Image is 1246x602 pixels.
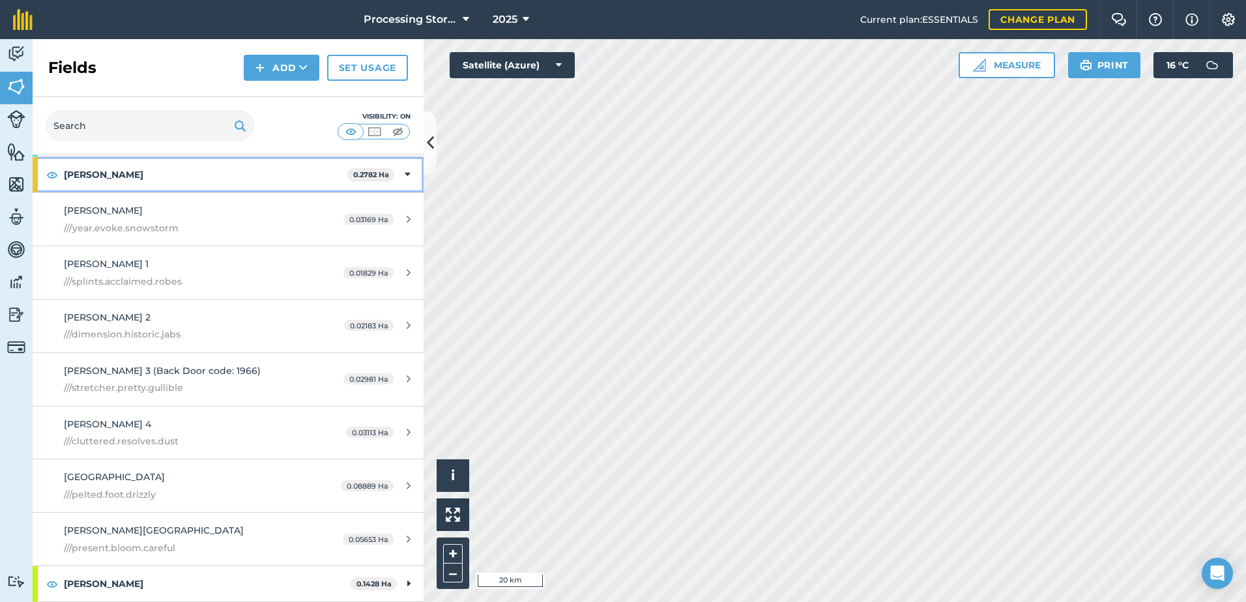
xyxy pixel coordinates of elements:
[7,272,25,292] img: svg+xml;base64,PD94bWwgdmVyc2lvbj0iMS4wIiBlbmNvZGluZz0idXRmLTgiPz4KPCEtLSBHZW5lcmF0b3I6IEFkb2JlIE...
[1148,13,1163,26] img: A question mark icon
[353,170,389,179] strong: 0.2782 Ha
[33,566,424,601] div: [PERSON_NAME]0.1428 Ha
[7,240,25,259] img: svg+xml;base64,PD94bWwgdmVyc2lvbj0iMS4wIiBlbmNvZGluZz0idXRmLTgiPz4KPCEtLSBHZW5lcmF0b3I6IEFkb2JlIE...
[959,52,1055,78] button: Measure
[343,125,359,138] img: svg+xml;base64,PHN2ZyB4bWxucz0iaHR0cDovL3d3dy53My5vcmcvMjAwMC9zdmciIHdpZHRoPSI1MCIgaGVpZ2h0PSI0MC...
[255,60,265,76] img: svg+xml;base64,PHN2ZyB4bWxucz0iaHR0cDovL3d3dy53My5vcmcvMjAwMC9zdmciIHdpZHRoPSIxNCIgaGVpZ2h0PSIyNC...
[1111,13,1127,26] img: Two speech bubbles overlapping with the left bubble in the forefront
[7,338,25,356] img: svg+xml;base64,PD94bWwgdmVyc2lvbj0iMS4wIiBlbmNvZGluZz0idXRmLTgiPz4KPCEtLSBHZW5lcmF0b3I6IEFkb2JlIE...
[446,508,460,522] img: Four arrows, one pointing top left, one top right, one bottom right and the last bottom left
[33,246,424,299] a: [PERSON_NAME] 1///splints.acclaimed.robes0.01829 Ha
[33,300,424,352] a: [PERSON_NAME] 2///dimension.historic.jabs0.02183 Ha
[46,576,58,592] img: svg+xml;base64,PHN2ZyB4bWxucz0iaHR0cDovL3d3dy53My5vcmcvMjAwMC9zdmciIHdpZHRoPSIxOCIgaGVpZ2h0PSIyNC...
[341,480,394,491] span: 0.08889 Ha
[356,579,392,588] strong: 0.1428 Ha
[64,258,149,270] span: [PERSON_NAME] 1
[64,221,309,235] span: ///year.evoke.snowstorm
[7,175,25,194] img: svg+xml;base64,PHN2ZyB4bWxucz0iaHR0cDovL3d3dy53My5vcmcvMjAwMC9zdmciIHdpZHRoPSI1NiIgaGVpZ2h0PSI2MC...
[390,125,406,138] img: svg+xml;base64,PHN2ZyB4bWxucz0iaHR0cDovL3d3dy53My5vcmcvMjAwMC9zdmciIHdpZHRoPSI1MCIgaGVpZ2h0PSI0MC...
[33,157,424,192] div: [PERSON_NAME]0.2782 Ha
[451,467,455,483] span: i
[64,205,143,216] span: [PERSON_NAME]
[7,207,25,227] img: svg+xml;base64,PD94bWwgdmVyc2lvbj0iMS4wIiBlbmNvZGluZz0idXRmLTgiPz4KPCEtLSBHZW5lcmF0b3I6IEFkb2JlIE...
[64,524,244,536] span: [PERSON_NAME][GEOGRAPHIC_DATA]
[493,12,517,27] span: 2025
[364,12,457,27] span: Processing Stores
[244,55,319,81] button: Add
[33,513,424,566] a: [PERSON_NAME][GEOGRAPHIC_DATA]///present.bloom.careful0.05653 Ha
[860,12,978,27] span: Current plan : ESSENTIALS
[64,487,309,502] span: ///pelted.foot.drizzly
[234,118,246,134] img: svg+xml;base64,PHN2ZyB4bWxucz0iaHR0cDovL3d3dy53My5vcmcvMjAwMC9zdmciIHdpZHRoPSIxOSIgaGVpZ2h0PSIyNC...
[989,9,1087,30] a: Change plan
[1080,57,1092,73] img: svg+xml;base64,PHN2ZyB4bWxucz0iaHR0cDovL3d3dy53My5vcmcvMjAwMC9zdmciIHdpZHRoPSIxOSIgaGVpZ2h0PSIyNC...
[7,305,25,324] img: svg+xml;base64,PD94bWwgdmVyc2lvbj0iMS4wIiBlbmNvZGluZz0idXRmLTgiPz4KPCEtLSBHZW5lcmF0b3I6IEFkb2JlIE...
[437,459,469,492] button: i
[64,311,151,323] span: [PERSON_NAME] 2
[64,434,309,448] span: ///cluttered.resolves.dust
[443,544,463,564] button: +
[344,320,394,331] span: 0.02183 Ha
[443,564,463,582] button: –
[7,110,25,128] img: svg+xml;base64,PD94bWwgdmVyc2lvbj0iMS4wIiBlbmNvZGluZz0idXRmLTgiPz4KPCEtLSBHZW5lcmF0b3I6IEFkb2JlIE...
[64,541,309,555] span: ///present.bloom.careful
[7,44,25,64] img: svg+xml;base64,PD94bWwgdmVyc2lvbj0iMS4wIiBlbmNvZGluZz0idXRmLTgiPz4KPCEtLSBHZW5lcmF0b3I6IEFkb2JlIE...
[1221,13,1236,26] img: A cog icon
[366,125,383,138] img: svg+xml;base64,PHN2ZyB4bWxucz0iaHR0cDovL3d3dy53My5vcmcvMjAwMC9zdmciIHdpZHRoPSI1MCIgaGVpZ2h0PSI0MC...
[13,9,33,30] img: fieldmargin Logo
[327,55,408,81] a: Set usage
[1166,52,1189,78] span: 16 ° C
[343,267,394,278] span: 0.01829 Ha
[343,214,394,225] span: 0.03169 Ha
[48,57,96,78] h2: Fields
[33,353,424,406] a: [PERSON_NAME] 3 (Back Door code: 1966)///stretcher.pretty.gullible0.02981 Ha
[64,471,165,483] span: [GEOGRAPHIC_DATA]
[343,534,394,545] span: 0.05653 Ha
[64,274,309,289] span: ///splints.acclaimed.robes
[1199,52,1225,78] img: svg+xml;base64,PD94bWwgdmVyc2lvbj0iMS4wIiBlbmNvZGluZz0idXRmLTgiPz4KPCEtLSBHZW5lcmF0b3I6IEFkb2JlIE...
[7,77,25,96] img: svg+xml;base64,PHN2ZyB4bWxucz0iaHR0cDovL3d3dy53My5vcmcvMjAwMC9zdmciIHdpZHRoPSI1NiIgaGVpZ2h0PSI2MC...
[33,193,424,246] a: [PERSON_NAME]///year.evoke.snowstorm0.03169 Ha
[46,110,254,141] input: Search
[1202,558,1233,589] div: Open Intercom Messenger
[343,373,394,384] span: 0.02981 Ha
[1153,52,1233,78] button: 16 °C
[64,157,347,192] strong: [PERSON_NAME]
[64,566,351,601] strong: [PERSON_NAME]
[450,52,575,78] button: Satellite (Azure)
[973,59,986,72] img: Ruler icon
[7,575,25,588] img: svg+xml;base64,PD94bWwgdmVyc2lvbj0iMS4wIiBlbmNvZGluZz0idXRmLTgiPz4KPCEtLSBHZW5lcmF0b3I6IEFkb2JlIE...
[33,407,424,459] a: [PERSON_NAME] 4///cluttered.resolves.dust0.03113 Ha
[46,167,58,182] img: svg+xml;base64,PHN2ZyB4bWxucz0iaHR0cDovL3d3dy53My5vcmcvMjAwMC9zdmciIHdpZHRoPSIxOCIgaGVpZ2h0PSIyNC...
[64,380,309,395] span: ///stretcher.pretty.gullible
[1185,12,1198,27] img: svg+xml;base64,PHN2ZyB4bWxucz0iaHR0cDovL3d3dy53My5vcmcvMjAwMC9zdmciIHdpZHRoPSIxNyIgaGVpZ2h0PSIxNy...
[64,327,309,341] span: ///dimension.historic.jabs
[64,365,261,377] span: [PERSON_NAME] 3 (Back Door code: 1966)
[64,418,151,430] span: [PERSON_NAME] 4
[7,142,25,162] img: svg+xml;base64,PHN2ZyB4bWxucz0iaHR0cDovL3d3dy53My5vcmcvMjAwMC9zdmciIHdpZHRoPSI1NiIgaGVpZ2h0PSI2MC...
[338,111,411,122] div: Visibility: On
[346,427,394,438] span: 0.03113 Ha
[33,459,424,512] a: [GEOGRAPHIC_DATA]///pelted.foot.drizzly0.08889 Ha
[1068,52,1141,78] button: Print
